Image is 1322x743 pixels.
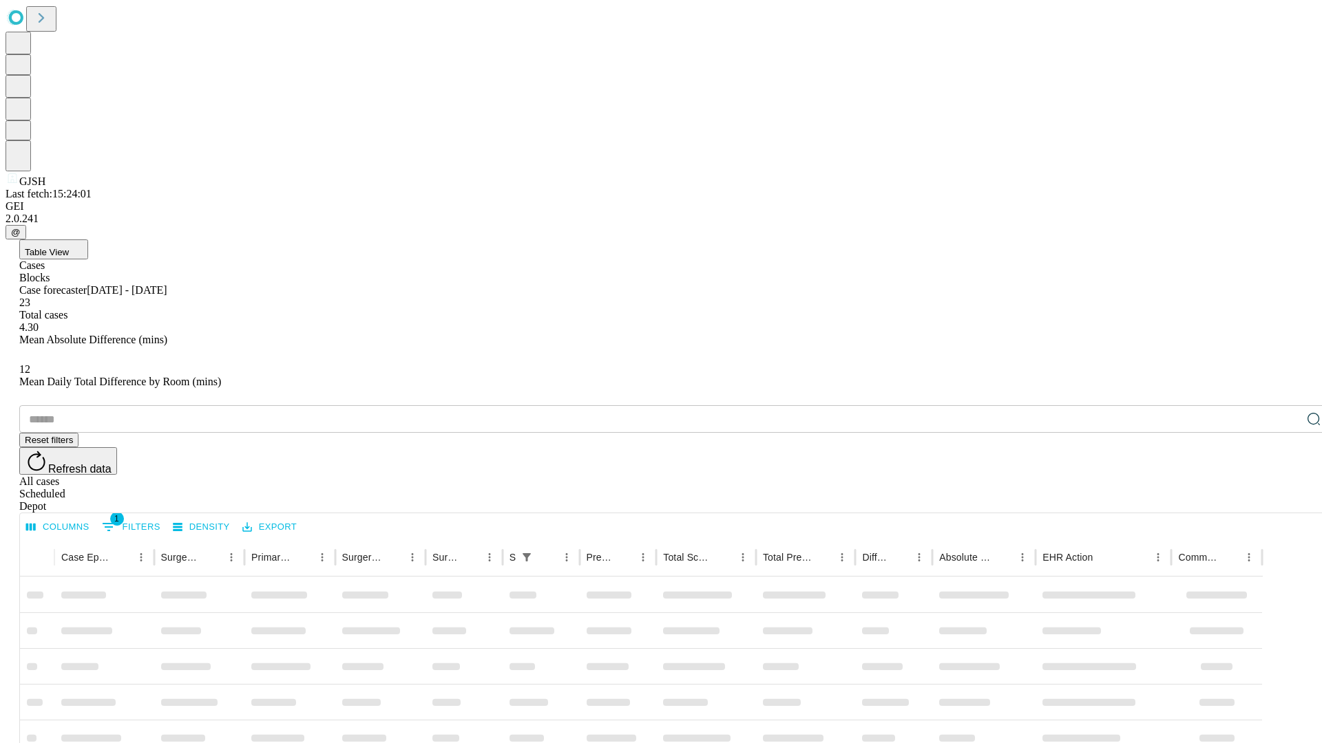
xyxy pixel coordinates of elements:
[169,517,233,538] button: Density
[19,433,78,447] button: Reset filters
[890,548,910,567] button: Sort
[1042,552,1093,563] div: EHR Action
[432,552,459,563] div: Surgery Date
[1220,548,1239,567] button: Sort
[132,548,151,567] button: Menu
[48,463,112,475] span: Refresh data
[19,284,87,296] span: Case forecaster
[614,548,633,567] button: Sort
[87,284,167,296] span: [DATE] - [DATE]
[862,552,889,563] div: Difference
[6,225,26,239] button: @
[19,363,30,375] span: 12
[313,548,332,567] button: Menu
[19,447,117,475] button: Refresh data
[202,548,222,567] button: Sort
[6,200,1316,213] div: GEI
[538,548,557,567] button: Sort
[1178,552,1218,563] div: Comments
[763,552,812,563] div: Total Predicted Duration
[19,321,39,333] span: 4.30
[19,309,67,321] span: Total cases
[19,376,221,387] span: Mean Daily Total Difference by Room (mins)
[1013,548,1032,567] button: Menu
[939,552,992,563] div: Absolute Difference
[517,548,536,567] button: Show filters
[25,247,69,257] span: Table View
[112,548,132,567] button: Sort
[11,227,21,237] span: @
[557,548,576,567] button: Menu
[61,552,111,563] div: Case Epic Id
[19,239,88,259] button: Table View
[222,548,241,567] button: Menu
[813,548,832,567] button: Sort
[910,548,929,567] button: Menu
[517,548,536,567] div: 1 active filter
[25,435,73,445] span: Reset filters
[1148,548,1168,567] button: Menu
[239,517,300,538] button: Export
[6,213,1316,225] div: 2.0.241
[633,548,653,567] button: Menu
[251,552,291,563] div: Primary Service
[733,548,753,567] button: Menu
[293,548,313,567] button: Sort
[342,552,382,563] div: Surgery Name
[480,548,499,567] button: Menu
[6,188,92,200] span: Last fetch: 15:24:01
[1239,548,1259,567] button: Menu
[1094,548,1113,567] button: Sort
[714,548,733,567] button: Sort
[587,552,613,563] div: Predicted In Room Duration
[663,552,713,563] div: Total Scheduled Duration
[403,548,422,567] button: Menu
[19,334,167,345] span: Mean Absolute Difference (mins)
[23,517,93,538] button: Select columns
[384,548,403,567] button: Sort
[994,548,1013,567] button: Sort
[161,552,201,563] div: Surgeon Name
[98,516,164,538] button: Show filters
[19,297,30,308] span: 23
[19,175,45,187] span: GJSH
[461,548,480,567] button: Sort
[110,512,124,526] span: 1
[510,552,516,563] div: Scheduled In Room Duration
[832,548,852,567] button: Menu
